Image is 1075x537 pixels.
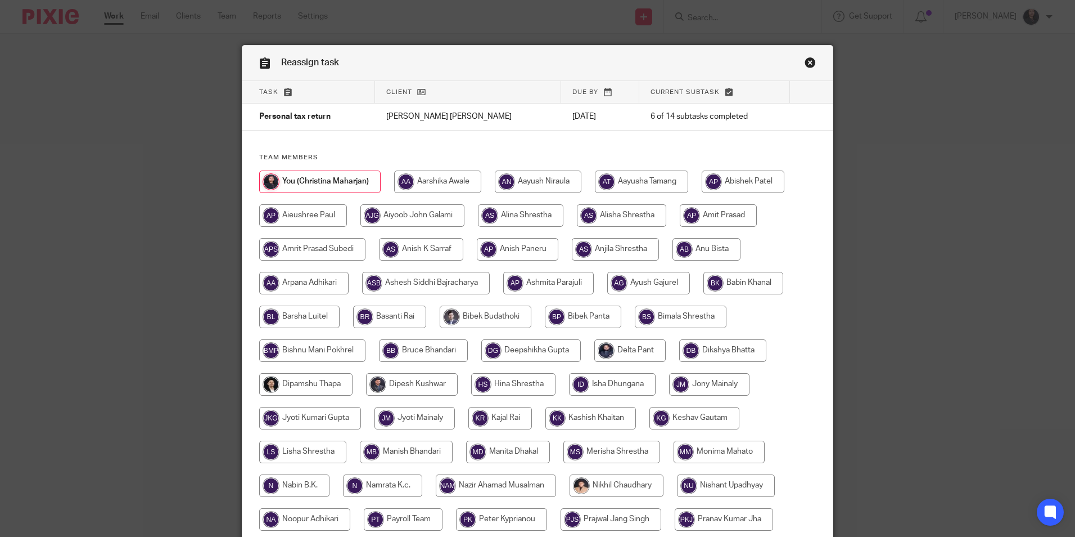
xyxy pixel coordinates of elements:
td: 6 of 14 subtasks completed [639,104,790,131]
span: Personal tax return [259,113,331,121]
span: Client [386,89,412,95]
span: Task [259,89,278,95]
p: [DATE] [572,111,628,122]
h4: Team members [259,153,816,162]
a: Close this dialog window [805,57,816,72]
p: [PERSON_NAME] [PERSON_NAME] [386,111,550,122]
span: Due by [572,89,598,95]
span: Current subtask [651,89,720,95]
span: Reassign task [281,58,339,67]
